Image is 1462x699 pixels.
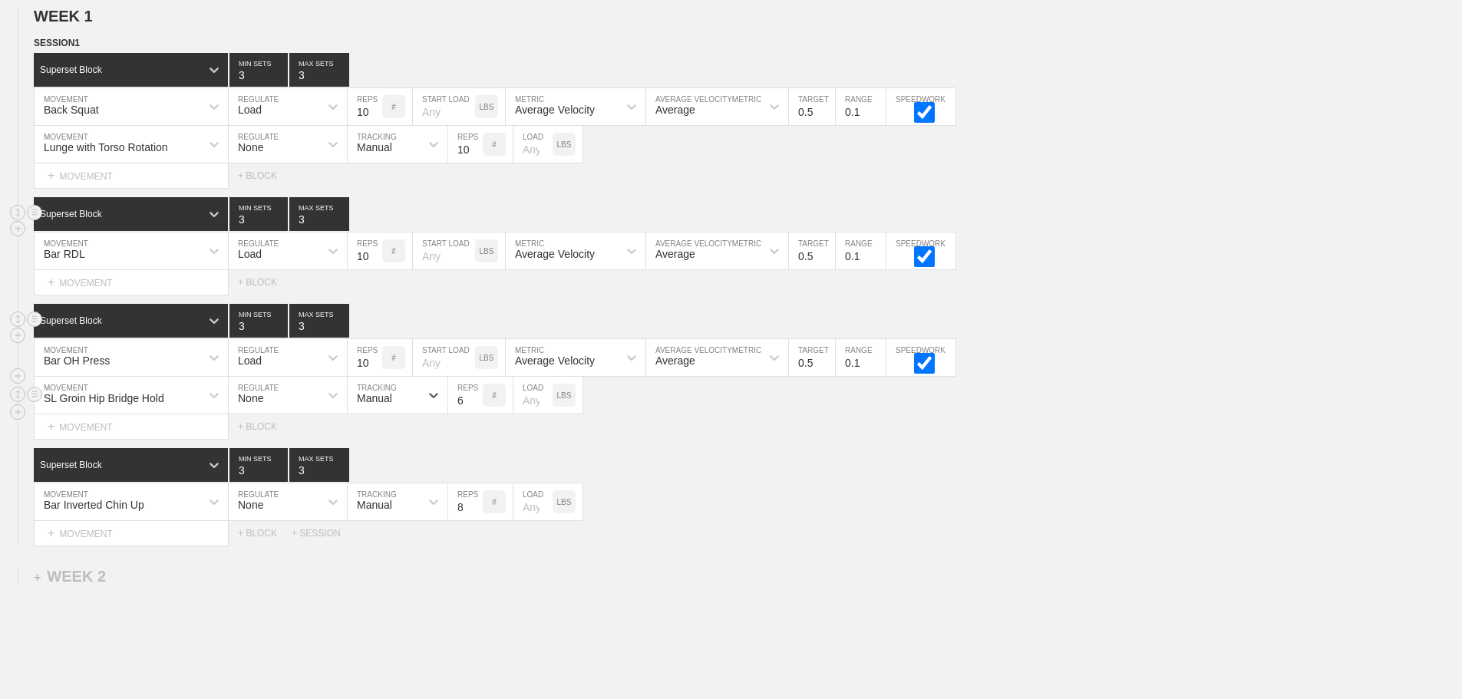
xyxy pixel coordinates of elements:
[34,521,229,546] div: MOVEMENT
[513,377,553,414] input: Any
[357,392,392,404] div: Manual
[515,354,595,367] div: Average Velocity
[238,499,263,511] div: None
[557,391,572,400] p: LBS
[238,392,263,404] div: None
[48,420,54,433] span: +
[48,526,54,539] span: +
[238,528,292,539] div: + BLOCK
[44,248,85,260] div: Bar RDL
[515,104,595,116] div: Average Velocity
[655,354,695,367] div: Average
[391,354,396,362] p: #
[1186,521,1462,699] iframe: Chat Widget
[292,528,353,539] div: + SESSION
[40,64,102,75] div: Superset Block
[34,8,93,25] span: WEEK 1
[557,498,572,506] p: LBS
[557,140,572,149] p: LBS
[44,104,99,116] div: Back Squat
[238,170,292,181] div: + BLOCK
[34,270,229,295] div: MOVEMENT
[44,392,164,404] div: SL Groin Hip Bridge Hold
[513,483,553,520] input: Any
[480,354,494,362] p: LBS
[40,460,102,470] div: Superset Block
[48,169,54,182] span: +
[238,421,292,432] div: + BLOCK
[413,339,475,376] input: Any
[44,499,144,511] div: Bar Inverted Chin Up
[34,38,80,48] span: SESSION 1
[238,141,263,153] div: None
[40,315,102,326] div: Superset Block
[413,232,475,269] input: Any
[357,499,392,511] div: Manual
[515,248,595,260] div: Average Velocity
[289,448,349,482] input: None
[513,126,553,163] input: Any
[289,197,349,231] input: None
[391,103,396,111] p: #
[34,163,229,189] div: MOVEMENT
[44,354,110,367] div: Bar OH Press
[357,141,392,153] div: Manual
[480,103,494,111] p: LBS
[34,568,106,585] div: WEEK 2
[238,248,262,260] div: Load
[238,277,292,288] div: + BLOCK
[238,104,262,116] div: Load
[289,304,349,338] input: None
[289,53,349,87] input: None
[492,391,497,400] p: #
[44,141,168,153] div: Lunge with Torso Rotation
[391,247,396,256] p: #
[48,275,54,289] span: +
[34,571,41,584] span: +
[480,247,494,256] p: LBS
[492,140,497,149] p: #
[655,248,695,260] div: Average
[238,354,262,367] div: Load
[492,498,497,506] p: #
[655,104,695,116] div: Average
[40,209,102,219] div: Superset Block
[413,88,475,125] input: Any
[34,414,229,440] div: MOVEMENT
